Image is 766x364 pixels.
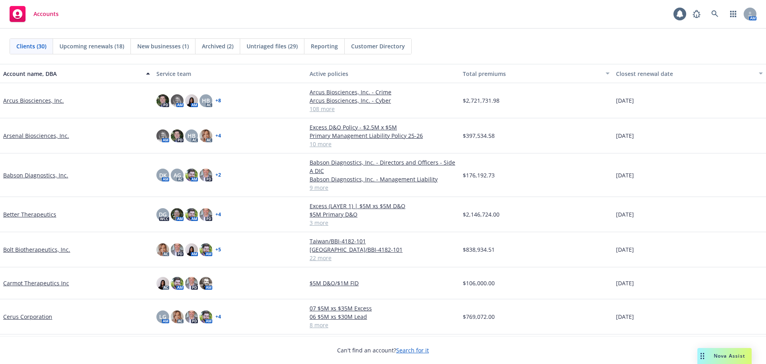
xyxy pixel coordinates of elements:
span: [DATE] [616,245,634,254]
a: + 8 [215,98,221,103]
a: Arsenal Biosciences, Inc. [3,131,69,140]
a: Accounts [6,3,62,25]
span: $397,534.58 [463,131,495,140]
div: Active policies [310,70,456,78]
a: Primary Management Liability Policy 25-26 [310,131,456,140]
span: $769,072.00 [463,312,495,321]
span: Clients (30) [16,42,46,50]
img: photo [156,129,169,142]
span: Upcoming renewals (18) [59,42,124,50]
span: $2,146,724.00 [463,210,499,219]
img: photo [171,129,184,142]
a: Search for it [396,346,429,354]
a: + 4 [215,212,221,217]
div: Account name, DBA [3,70,141,78]
span: [DATE] [616,279,634,287]
a: + 4 [215,133,221,138]
a: + 2 [215,173,221,177]
a: Report a Bug [689,6,705,22]
a: 10 more [310,140,456,148]
img: photo [171,208,184,221]
a: Excess D&O Policy - $2.5M x $5M [310,123,456,131]
span: [DATE] [616,210,634,219]
span: Customer Directory [351,42,405,50]
img: photo [199,129,212,142]
a: Babson Diagnostics, Inc. - Management Liability [310,175,456,183]
a: 06 $5M xs $30M Lead [310,312,456,321]
img: photo [171,277,184,290]
img: photo [199,277,212,290]
button: Service team [153,64,306,83]
a: Switch app [725,6,741,22]
div: Drag to move [697,348,707,364]
span: DG [159,210,167,219]
span: Nova Assist [714,352,745,359]
span: $106,000.00 [463,279,495,287]
img: photo [171,310,184,323]
span: [DATE] [616,96,634,105]
a: + 4 [215,314,221,319]
span: LG [159,312,166,321]
span: Accounts [34,11,59,17]
a: Bolt Biotherapeutics, Inc. [3,245,70,254]
span: $176,192.73 [463,171,495,179]
a: Arcus Biosciences, Inc. [3,96,64,105]
a: 9 more [310,183,456,192]
span: New businesses (1) [137,42,189,50]
img: photo [185,94,198,107]
a: Arcus Biosciences, Inc. - Crime [310,88,456,96]
button: Active policies [306,64,460,83]
a: 3 more [310,219,456,227]
span: [DATE] [616,171,634,179]
span: [DATE] [616,312,634,321]
img: photo [185,310,198,323]
a: 8 more [310,321,456,329]
a: Excess (LAYER 1) | $5M xs $5M D&O [310,202,456,210]
a: + 5 [215,247,221,252]
span: HB [202,96,210,105]
div: Total premiums [463,70,601,78]
img: photo [156,243,169,256]
a: $5M Primary D&O [310,210,456,219]
span: Can't find an account? [337,346,429,354]
a: Carmot Therapeutics Inc [3,279,69,287]
img: photo [171,94,184,107]
a: Cerus Corporation [3,312,52,321]
img: photo [199,169,212,181]
span: [DATE] [616,131,634,140]
span: AG [174,171,181,179]
img: photo [171,243,184,256]
img: photo [156,94,169,107]
img: photo [185,169,198,181]
a: 22 more [310,254,456,262]
img: photo [185,277,198,290]
span: $838,934.51 [463,245,495,254]
img: photo [199,310,212,323]
a: $5M D&O/$1M FID [310,279,456,287]
a: Babson Diagnostics, Inc. [3,171,68,179]
a: Search [707,6,723,22]
img: photo [199,243,212,256]
span: HB [188,131,195,140]
button: Closest renewal date [613,64,766,83]
img: photo [185,208,198,221]
a: Taiwan/BBI-4182-101 [310,237,456,245]
span: $2,721,731.98 [463,96,499,105]
a: 108 more [310,105,456,113]
a: Better Therapeutics [3,210,56,219]
button: Total premiums [460,64,613,83]
div: Closest renewal date [616,70,754,78]
a: Babson Diagnostics, Inc. - Directors and Officers - Side A DIC [310,158,456,175]
img: photo [185,243,198,256]
span: Untriaged files (29) [247,42,298,50]
div: Service team [156,70,303,78]
a: [GEOGRAPHIC_DATA]/BBI-4182-101 [310,245,456,254]
img: photo [199,208,212,221]
a: Arcus Biosciences, Inc. - Cyber [310,96,456,105]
